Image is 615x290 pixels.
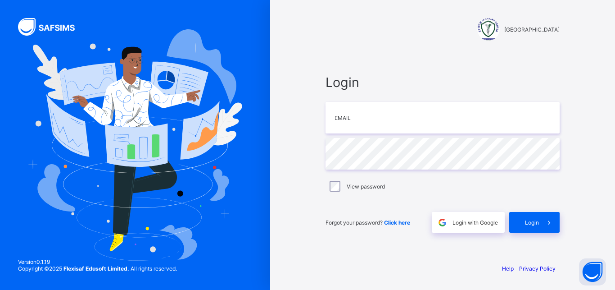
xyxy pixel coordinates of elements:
span: Login [525,219,539,226]
a: Privacy Policy [519,265,556,272]
button: Open asap [579,258,606,285]
a: Click here [384,219,410,226]
span: Version 0.1.19 [18,258,177,265]
label: View password [347,183,385,190]
span: Login with Google [452,219,498,226]
span: Copyright © 2025 All rights reserved. [18,265,177,272]
strong: Flexisaf Edusoft Limited. [63,265,129,272]
span: Login [326,74,560,90]
img: SAFSIMS Logo [18,18,86,36]
img: Hero Image [28,29,242,260]
a: Help [502,265,514,272]
span: Forgot your password? [326,219,410,226]
img: google.396cfc9801f0270233282035f929180a.svg [437,217,448,228]
span: [GEOGRAPHIC_DATA] [504,26,560,33]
